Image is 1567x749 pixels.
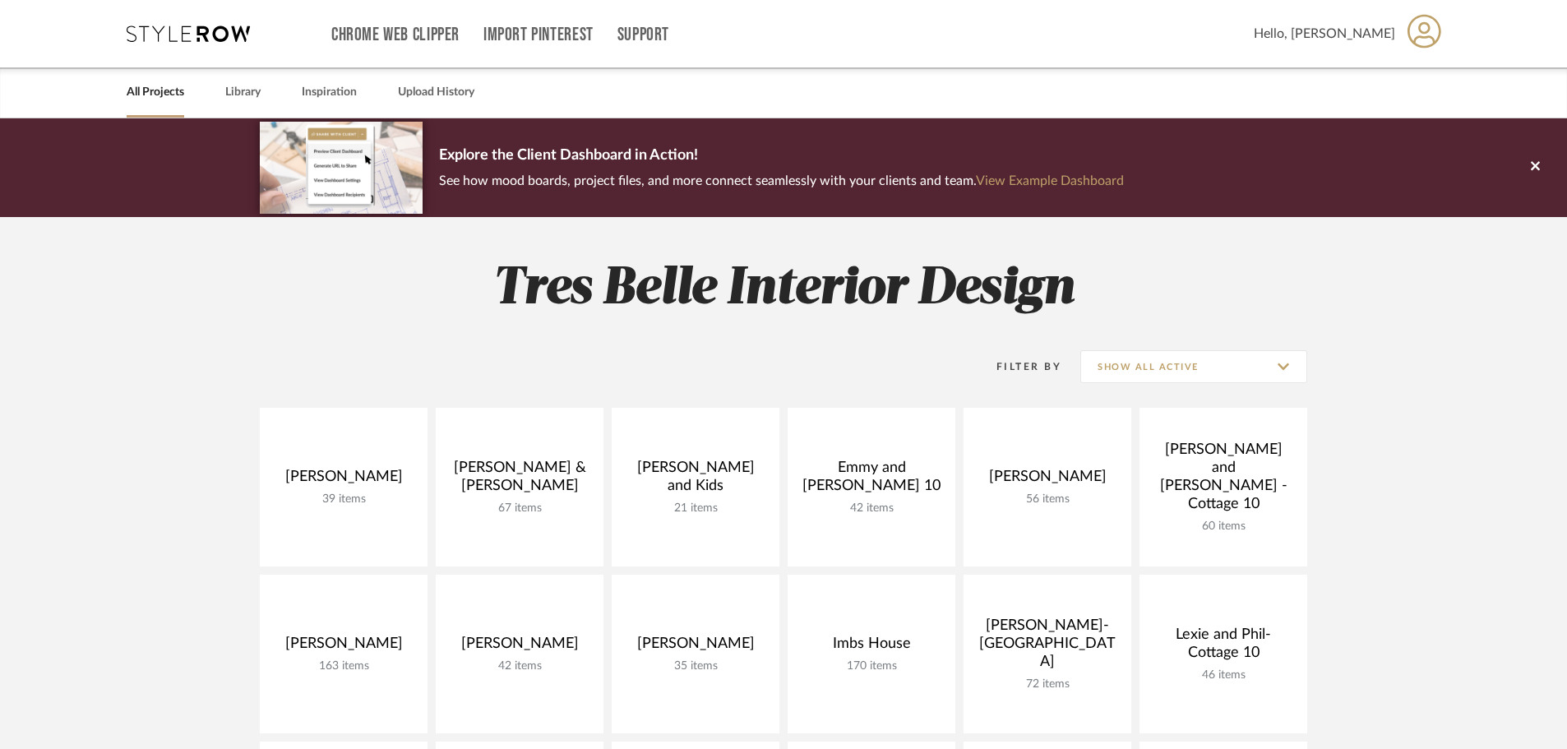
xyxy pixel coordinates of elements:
[439,143,1124,169] p: Explore the Client Dashboard in Action!
[273,492,414,506] div: 39 items
[801,635,942,659] div: Imbs House
[398,81,474,104] a: Upload History
[449,659,590,673] div: 42 items
[439,169,1124,192] p: See how mood boards, project files, and more connect seamlessly with your clients and team.
[273,468,414,492] div: [PERSON_NAME]
[449,459,590,502] div: [PERSON_NAME] & [PERSON_NAME]
[801,659,942,673] div: 170 items
[1153,626,1294,668] div: Lexie and Phil-Cottage 10
[1153,520,1294,534] div: 60 items
[1153,441,1294,520] div: [PERSON_NAME] and [PERSON_NAME] -Cottage 10
[625,635,766,659] div: [PERSON_NAME]
[625,459,766,502] div: [PERSON_NAME] and Kids
[801,502,942,516] div: 42 items
[625,502,766,516] div: 21 items
[449,502,590,516] div: 67 items
[801,459,942,502] div: Emmy and [PERSON_NAME] 10
[977,677,1118,691] div: 72 items
[977,468,1118,492] div: [PERSON_NAME]
[273,659,414,673] div: 163 items
[625,659,766,673] div: 35 items
[1254,24,1395,44] span: Hello, [PERSON_NAME]
[225,81,261,104] a: Library
[976,174,1124,187] a: View Example Dashboard
[331,28,460,42] a: Chrome Web Clipper
[617,28,669,42] a: Support
[1153,668,1294,682] div: 46 items
[127,81,184,104] a: All Projects
[977,617,1118,677] div: [PERSON_NAME]- [GEOGRAPHIC_DATA]
[192,258,1375,320] h2: Tres Belle Interior Design
[977,492,1118,506] div: 56 items
[302,81,357,104] a: Inspiration
[483,28,594,42] a: Import Pinterest
[449,635,590,659] div: [PERSON_NAME]
[260,122,423,213] img: d5d033c5-7b12-40c2-a960-1ecee1989c38.png
[975,358,1061,375] div: Filter By
[273,635,414,659] div: [PERSON_NAME]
